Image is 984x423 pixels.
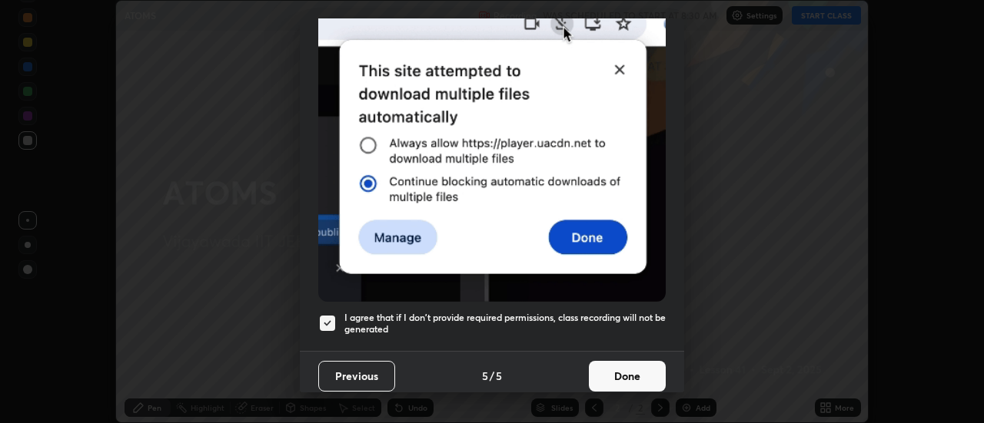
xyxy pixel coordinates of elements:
button: Done [589,361,666,392]
h5: I agree that if I don't provide required permissions, class recording will not be generated [344,312,666,335]
h4: / [490,368,494,384]
button: Previous [318,361,395,392]
h4: 5 [496,368,502,384]
h4: 5 [482,368,488,384]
